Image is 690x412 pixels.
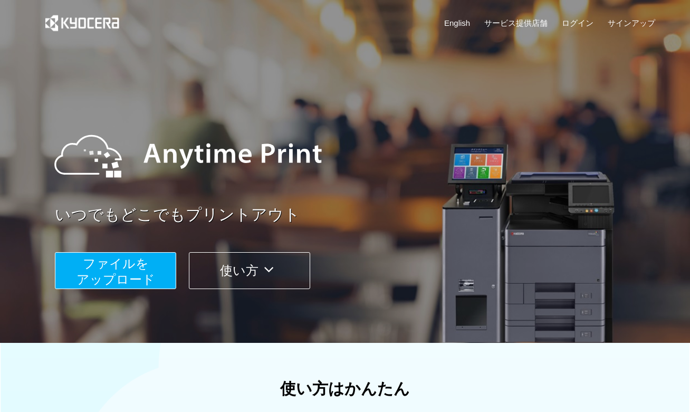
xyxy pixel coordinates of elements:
button: ファイルを​​アップロード [55,252,176,289]
a: ログイン [562,17,593,28]
button: 使い方 [189,252,310,289]
a: サインアップ [608,17,655,28]
a: English [444,17,470,28]
a: いつでもどこでもプリントアウト [55,204,662,226]
span: ファイルを ​​アップロード [76,256,155,286]
a: サービス提供店舗 [484,17,548,28]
